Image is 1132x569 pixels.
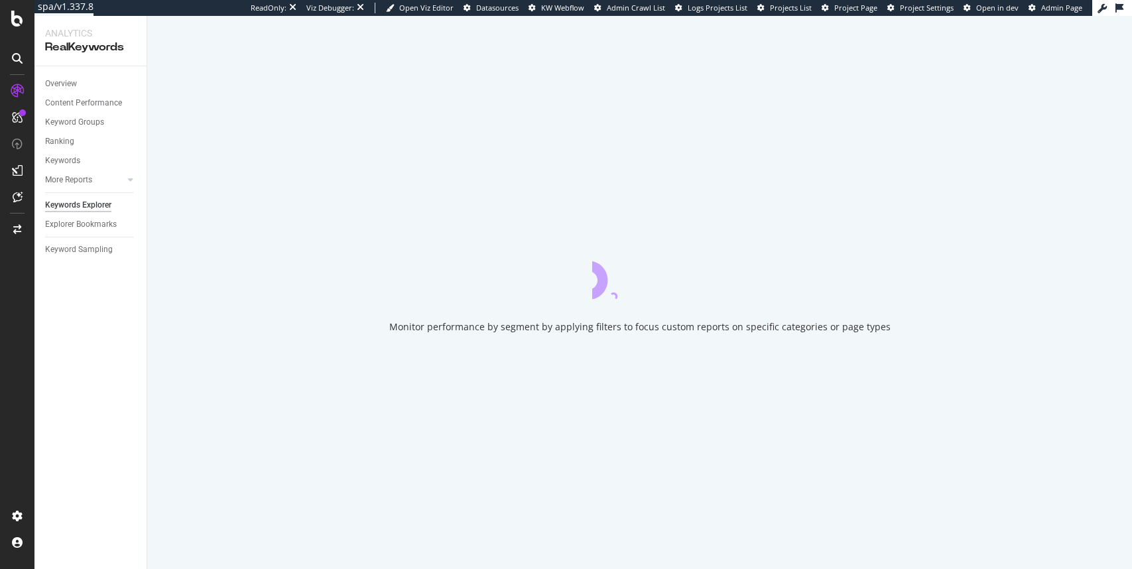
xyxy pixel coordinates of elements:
[45,40,136,55] div: RealKeywords
[45,243,113,257] div: Keyword Sampling
[757,3,812,13] a: Projects List
[887,3,954,13] a: Project Settings
[1041,3,1082,13] span: Admin Page
[45,154,137,168] a: Keywords
[386,3,454,13] a: Open Viz Editor
[45,135,137,149] a: Ranking
[476,3,519,13] span: Datasources
[45,135,74,149] div: Ranking
[834,3,877,13] span: Project Page
[45,27,136,40] div: Analytics
[45,96,122,110] div: Content Performance
[45,115,104,129] div: Keyword Groups
[45,173,124,187] a: More Reports
[594,3,665,13] a: Admin Crawl List
[45,154,80,168] div: Keywords
[45,77,77,91] div: Overview
[675,3,747,13] a: Logs Projects List
[964,3,1019,13] a: Open in dev
[45,115,137,129] a: Keyword Groups
[976,3,1019,13] span: Open in dev
[45,77,137,91] a: Overview
[1029,3,1082,13] a: Admin Page
[45,198,137,212] a: Keywords Explorer
[45,218,137,231] a: Explorer Bookmarks
[688,3,747,13] span: Logs Projects List
[529,3,584,13] a: KW Webflow
[306,3,354,13] div: Viz Debugger:
[389,320,891,334] div: Monitor performance by segment by applying filters to focus custom reports on specific categories...
[45,243,137,257] a: Keyword Sampling
[822,3,877,13] a: Project Page
[399,3,454,13] span: Open Viz Editor
[45,198,111,212] div: Keywords Explorer
[464,3,519,13] a: Datasources
[541,3,584,13] span: KW Webflow
[607,3,665,13] span: Admin Crawl List
[45,218,117,231] div: Explorer Bookmarks
[45,173,92,187] div: More Reports
[251,3,286,13] div: ReadOnly:
[45,96,137,110] a: Content Performance
[592,251,688,299] div: animation
[770,3,812,13] span: Projects List
[900,3,954,13] span: Project Settings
